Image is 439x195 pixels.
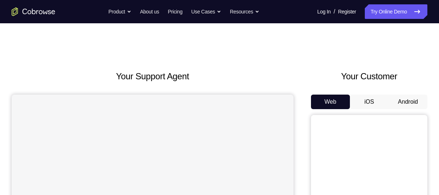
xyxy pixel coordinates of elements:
[388,95,427,109] button: Android
[12,70,294,83] h2: Your Support Agent
[317,4,331,19] a: Log In
[108,4,131,19] button: Product
[334,7,335,16] span: /
[140,4,159,19] a: About us
[338,4,356,19] a: Register
[350,95,389,109] button: iOS
[230,4,259,19] button: Resources
[168,4,182,19] a: Pricing
[311,70,427,83] h2: Your Customer
[191,4,221,19] button: Use Cases
[365,4,427,19] a: Try Online Demo
[311,95,350,109] button: Web
[12,7,55,16] a: Go to the home page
